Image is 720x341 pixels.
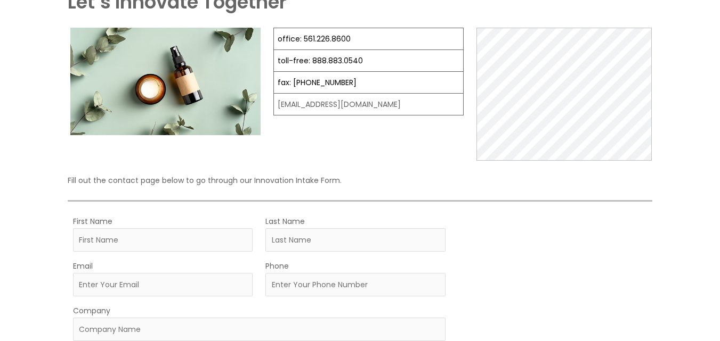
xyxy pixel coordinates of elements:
a: office: 561.226.8600 [278,34,351,44]
input: First Name [73,228,253,252]
input: Enter Your Email [73,273,253,296]
p: Fill out the contact page below to go through our Innovation Intake Form. [68,173,653,187]
input: Company Name [73,318,446,341]
label: Email [73,259,93,273]
label: Company [73,304,110,318]
label: Last Name [265,214,305,228]
a: fax: [PHONE_NUMBER] [278,77,357,88]
input: Enter Your Phone Number [265,273,446,296]
label: First Name [73,214,112,228]
input: Last Name [265,228,446,252]
img: Contact page image for private label skincare manufacturer Cosmetic solutions shows a skin care b... [70,28,261,135]
label: Phone [265,259,289,273]
td: [EMAIL_ADDRESS][DOMAIN_NAME] [274,94,464,115]
a: toll-free: 888.883.0540 [278,55,363,66]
